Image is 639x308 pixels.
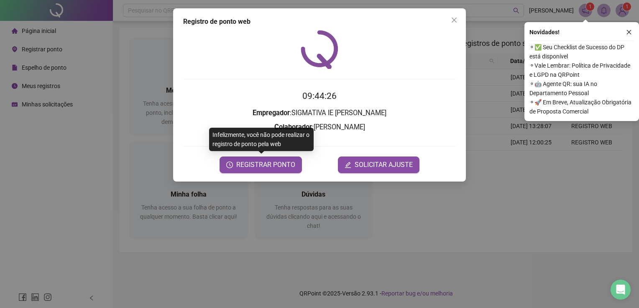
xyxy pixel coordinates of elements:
[529,79,634,98] span: ⚬ 🤖 Agente QR: sua IA no Departamento Pessoal
[345,162,351,168] span: edit
[183,17,456,27] div: Registro de ponto web
[236,160,295,170] span: REGISTRAR PONTO
[529,98,634,116] span: ⚬ 🚀 Em Breve, Atualização Obrigatória de Proposta Comercial
[338,157,419,173] button: editSOLICITAR AJUSTE
[447,13,461,27] button: Close
[302,91,337,101] time: 09:44:26
[611,280,631,300] div: Open Intercom Messenger
[220,157,302,173] button: REGISTRAR PONTO
[301,30,338,69] img: QRPoint
[183,122,456,133] h3: : [PERSON_NAME]
[253,109,290,117] strong: Empregador
[355,160,413,170] span: SOLICITAR AJUSTE
[529,61,634,79] span: ⚬ Vale Lembrar: Política de Privacidade e LGPD na QRPoint
[626,29,632,35] span: close
[529,28,560,37] span: Novidades !
[183,108,456,119] h3: : SIGMATIVA IE [PERSON_NAME]
[451,17,458,23] span: close
[209,128,314,151] div: Infelizmente, você não pode realizar o registro de ponto pela web
[226,162,233,168] span: clock-circle
[529,43,634,61] span: ⚬ ✅ Seu Checklist de Sucesso do DP está disponível
[274,123,312,131] strong: Colaborador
